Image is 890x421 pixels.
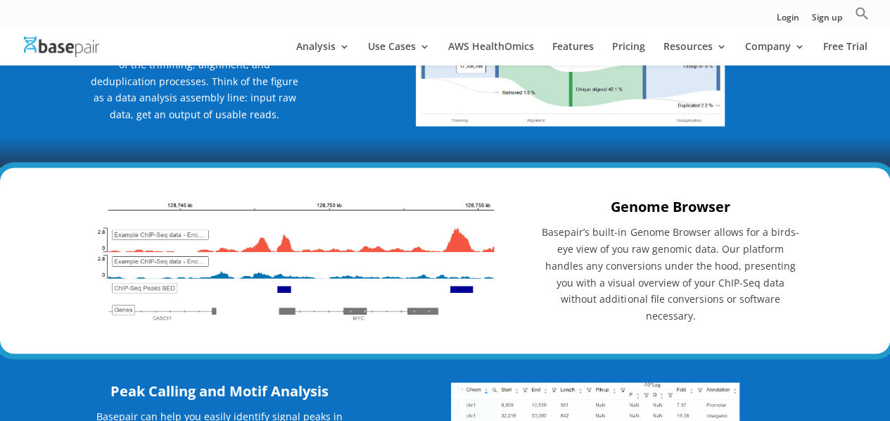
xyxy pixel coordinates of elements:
[448,42,534,65] a: AWS HealthOmics
[24,37,99,57] img: Basepair
[110,381,329,400] strong: Peak Calling and Motif Analysis
[812,13,842,28] a: Sign up
[823,42,867,65] a: Free Trial
[542,225,799,322] span: Basepair’s built-in Genome Browser allows for a birds-eye view of you raw genomic data. Our platf...
[611,196,730,215] strong: Genome Browser
[663,42,727,65] a: Resources
[552,42,594,65] a: Features
[855,6,869,20] svg: Search
[368,42,430,65] a: Use Cases
[612,42,645,65] a: Pricing
[855,6,869,28] a: Search Icon Link
[777,13,799,28] a: Login
[745,42,805,65] a: Company
[296,42,350,65] a: Analysis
